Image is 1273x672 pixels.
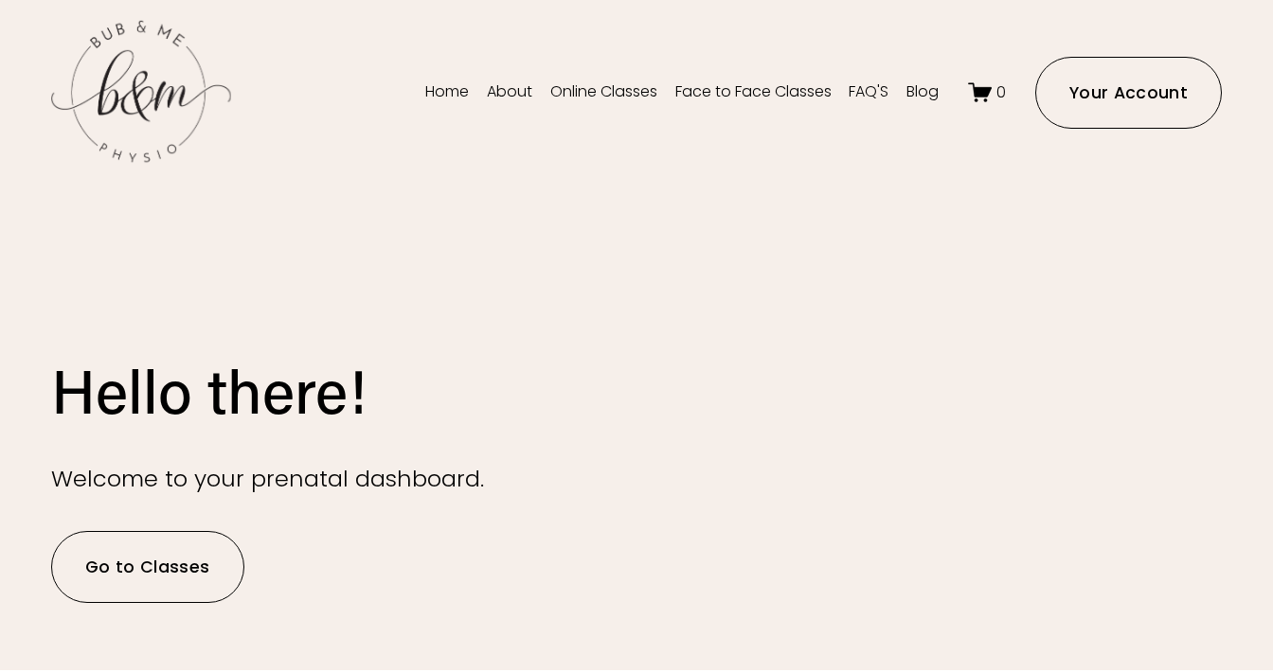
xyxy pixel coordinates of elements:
[675,78,832,108] a: Face to Face Classes
[996,81,1006,103] span: 0
[1069,81,1188,104] ms-portal-inner: Your Account
[425,78,469,108] a: Home
[51,353,636,428] h1: Hello there!
[906,78,939,108] a: Blog
[849,78,888,108] a: FAQ'S
[968,80,1006,104] a: 0 items in cart
[550,78,657,108] a: Online Classes
[51,458,636,499] p: Welcome to your prenatal dashboard.
[51,531,244,603] a: Go to Classes
[51,19,231,166] img: bubandme
[487,78,532,108] a: About
[1035,57,1223,129] a: Your Account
